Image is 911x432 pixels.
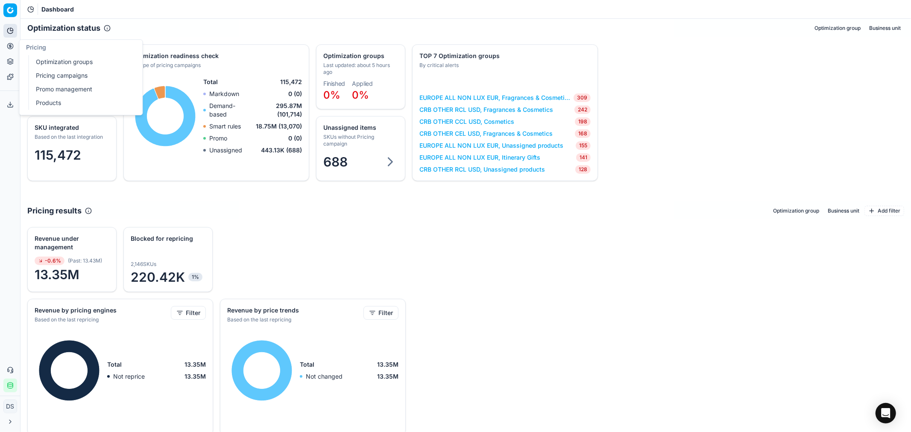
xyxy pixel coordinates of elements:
span: -0.6% [35,257,64,265]
p: Smart rules [209,122,241,131]
span: ( Past : 13.43M ) [68,257,102,264]
span: 1% [188,273,202,281]
span: 13.35M [35,267,109,282]
span: 443.13K (688) [261,146,302,155]
div: By critical alerts [419,62,589,69]
span: 688 [323,154,348,169]
div: Based on the last repricing [35,316,169,323]
span: 0 (0) [288,90,302,98]
p: Markdown [209,90,239,98]
span: 128 [575,165,591,174]
a: Products [32,97,132,109]
div: Optimization groups [323,52,396,60]
span: 18.75M (13,070) [256,122,302,131]
span: 13.35M [185,360,206,369]
span: 0% [352,89,369,101]
a: Promo management [32,83,132,95]
button: Optimization group [770,206,823,216]
span: 198 [575,117,591,126]
a: CRB OTHER RCL USD, Unassigned products [419,165,545,174]
a: CRB OTHER CEL USD, Fragrances & Cosmetics [419,129,553,138]
span: 141 [576,153,591,162]
button: Add filter [864,206,904,216]
p: Demand-based [209,102,251,119]
div: Revenue by price trends [227,306,362,315]
h2: Pricing results [27,205,82,217]
h2: Optimization status [27,22,100,34]
div: Last updated: about 5 hours ago [323,62,396,76]
dt: Finished [323,81,345,87]
p: Not changed [306,372,343,381]
span: 0 (0) [288,134,302,143]
p: Unassigned [209,146,242,155]
a: EUROPE ALL NON LUX EUR, Unassigned products [419,141,563,150]
span: 220.42K [131,269,205,285]
span: 295.87M (101,714) [251,102,302,119]
nav: breadcrumb [41,5,74,14]
p: Promo [209,134,227,143]
span: DS [4,400,17,413]
div: Unassigned items [323,123,396,132]
span: 242 [574,105,591,114]
button: Filter [363,306,398,320]
a: CRB OTHER RCL USD, Fragrances & Cosmetics [419,105,553,114]
div: Blocked for repricing [131,234,204,243]
div: SKUs without Pricing campaign [323,134,396,147]
div: Based on the last integration [35,134,108,140]
span: 2,146 SKUs [131,261,156,268]
div: Revenue under management [35,234,108,251]
span: 309 [574,93,591,102]
a: Pricing campaigns [32,70,132,82]
a: EUROPE ALL NON LUX EUR, Fragrances & Cosmetics [419,93,570,102]
span: 115,472 [280,78,302,86]
button: Filter [171,306,206,320]
div: Based on the last repricing [227,316,362,323]
div: TOP 7 Optimization groups [419,52,589,60]
div: Revenue by pricing engines [35,306,169,315]
span: 168 [575,129,591,138]
button: Business unit [866,23,904,33]
span: Total [300,360,314,369]
span: Total [107,360,122,369]
div: Open Intercom Messenger [876,403,896,423]
div: Optimization readiness check [131,52,300,60]
span: 155 [576,141,591,150]
span: 13.35M [377,360,398,369]
a: EUROPE ALL NON LUX EUR, Itinerary Gifts [419,153,540,162]
span: Dashboard [41,5,74,14]
button: Business unit [824,206,863,216]
div: By type of pricing campaigns [131,62,300,69]
div: SKU integrated [35,123,108,132]
button: DS [3,400,17,413]
span: 13.35M [377,372,398,381]
a: CRB OTHER CCL USD, Cosmetics [419,117,514,126]
dt: Applied [352,81,373,87]
span: 0% [323,89,340,101]
span: Total [203,78,218,86]
span: Pricing [26,44,46,51]
a: Optimization groups [32,56,132,68]
span: 115,472 [35,147,81,163]
span: 13.35M [185,372,206,381]
button: Optimization group [811,23,864,33]
p: Not reprice [113,372,145,381]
